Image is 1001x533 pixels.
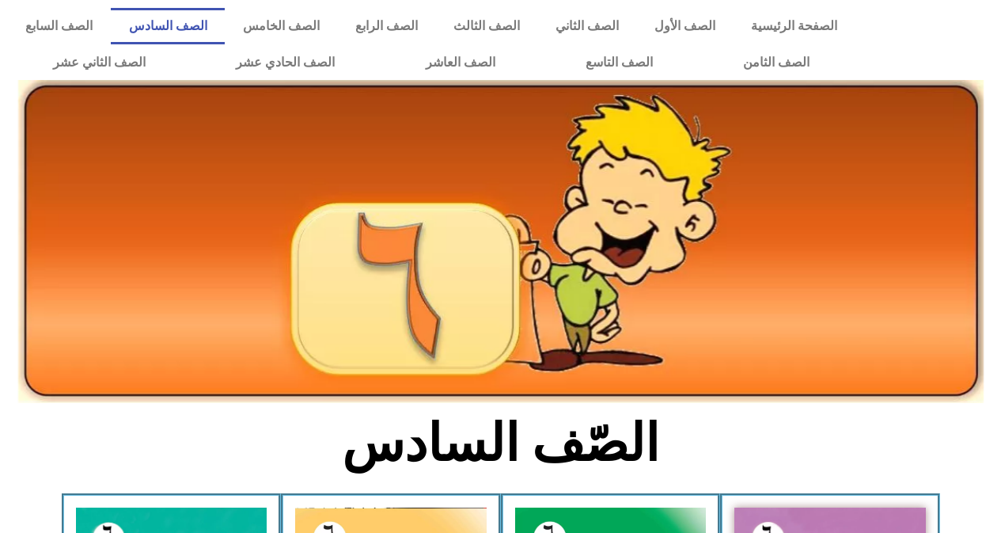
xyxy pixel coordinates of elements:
[8,44,191,81] a: الصف الثاني عشر
[225,8,337,44] a: الصف الخامس
[337,8,435,44] a: الصف الرابع
[537,8,636,44] a: الصف الثاني
[540,44,698,81] a: الصف التاسع
[636,8,733,44] a: الصف الأول
[733,8,855,44] a: الصفحة الرئيسية
[381,44,540,81] a: الصف العاشر
[191,44,380,81] a: الصف الحادي عشر
[239,413,762,474] h2: الصّف السادس
[435,8,537,44] a: الصف الثالث
[8,8,111,44] a: الصف السابع
[111,8,225,44] a: الصف السادس
[698,44,855,81] a: الصف الثامن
